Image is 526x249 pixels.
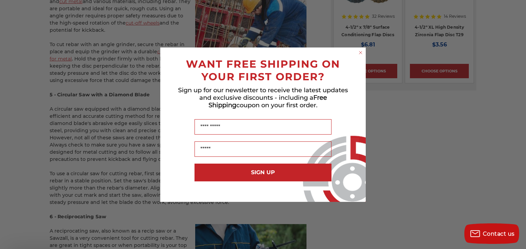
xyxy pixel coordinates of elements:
button: Contact us [464,223,519,244]
button: SIGN UP [195,164,331,181]
span: Free Shipping [209,94,327,109]
span: WANT FREE SHIPPING ON YOUR FIRST ORDER? [186,58,340,83]
button: Close dialog [357,49,364,56]
span: Contact us [483,231,515,237]
span: Sign up for our newsletter to receive the latest updates and exclusive discounts - including a co... [178,86,348,109]
input: Email [195,141,331,157]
